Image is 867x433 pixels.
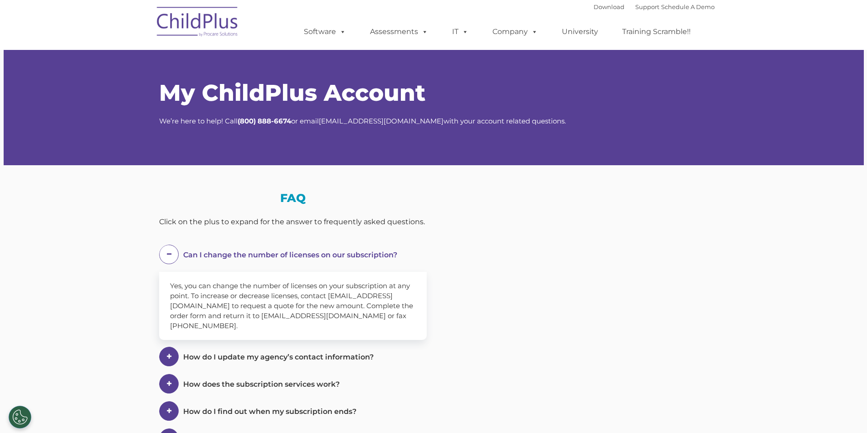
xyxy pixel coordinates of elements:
span: How do I find out when my subscription ends? [183,407,356,416]
strong: 800) 888-6674 [240,117,291,125]
a: Software [295,23,355,41]
button: Cookies Settings [9,406,31,428]
span: My ChildPlus Account [159,79,425,107]
h3: FAQ [159,192,427,204]
span: How do I update my agency’s contact information? [183,353,374,361]
span: We’re here to help! Call or email with your account related questions. [159,117,566,125]
a: Company [483,23,547,41]
a: Assessments [361,23,437,41]
a: Training Scramble!! [613,23,700,41]
strong: ( [238,117,240,125]
a: IT [443,23,477,41]
a: Support [635,3,659,10]
span: Can I change the number of licenses on our subscription? [183,251,397,259]
img: ChildPlus by Procare Solutions [152,0,243,46]
a: Download [594,3,624,10]
a: University [553,23,607,41]
div: Click on the plus to expand for the answer to frequently asked questions. [159,215,427,229]
div: Yes, you can change the number of licenses on your subscription at any point. To increase or decr... [159,272,427,340]
a: Schedule A Demo [661,3,715,10]
a: [EMAIL_ADDRESS][DOMAIN_NAME] [319,117,443,125]
font: | [594,3,715,10]
span: How does the subscription services work? [183,380,340,389]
